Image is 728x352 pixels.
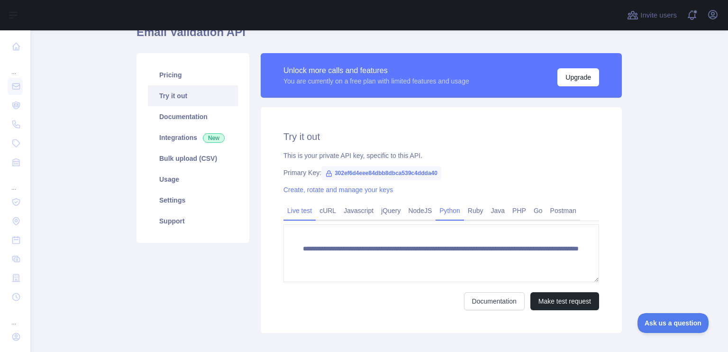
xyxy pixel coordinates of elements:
[283,130,599,143] h2: Try it out
[148,127,238,148] a: Integrations New
[377,203,404,218] a: jQuery
[283,65,469,76] div: Unlock more calls and features
[148,211,238,232] a: Support
[436,203,464,218] a: Python
[148,65,238,85] a: Pricing
[464,292,525,310] a: Documentation
[283,76,469,86] div: You are currently on a free plan with limited features and usage
[203,133,225,143] span: New
[546,203,580,218] a: Postman
[530,203,546,218] a: Go
[625,8,679,23] button: Invite users
[637,313,709,333] iframe: Toggle Customer Support
[283,168,599,177] div: Primary Key:
[316,203,340,218] a: cURL
[283,186,393,194] a: Create, rotate and manage your keys
[148,106,238,127] a: Documentation
[148,148,238,169] a: Bulk upload (CSV)
[557,68,599,86] button: Upgrade
[530,292,599,310] button: Make test request
[148,190,238,211] a: Settings
[340,203,377,218] a: Javascript
[148,169,238,190] a: Usage
[509,203,530,218] a: PHP
[148,85,238,106] a: Try it out
[8,307,23,326] div: ...
[321,166,441,180] span: 302ef6d4eee84dbb8dbca539c4ddda40
[640,10,677,21] span: Invite users
[8,57,23,76] div: ...
[464,203,487,218] a: Ruby
[283,203,316,218] a: Live test
[136,25,622,47] h1: Email Validation API
[8,173,23,192] div: ...
[487,203,509,218] a: Java
[404,203,436,218] a: NodeJS
[283,151,599,160] div: This is your private API key, specific to this API.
